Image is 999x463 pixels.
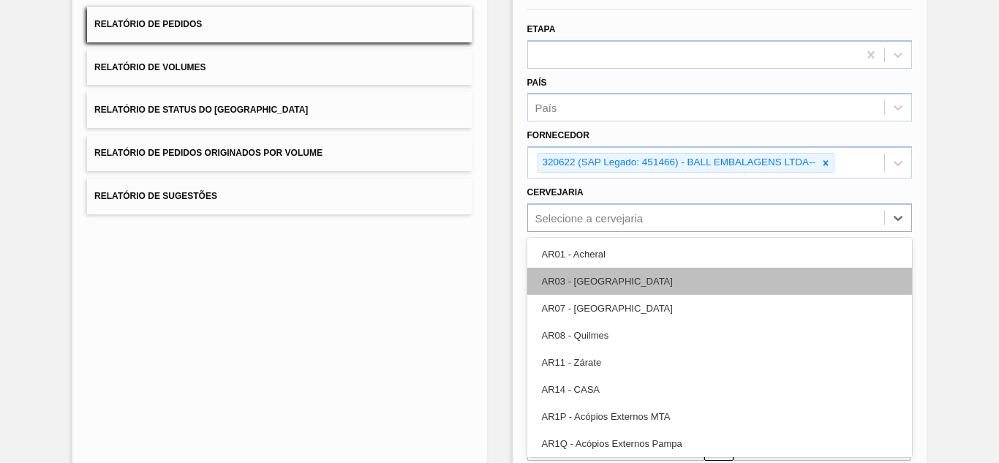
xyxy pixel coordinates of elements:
div: AR11 - Zárate [527,349,912,376]
label: País [527,78,547,88]
div: País [535,102,557,114]
div: AR14 - CASA [527,376,912,403]
div: AR08 - Quilmes [527,322,912,349]
div: Selecione a cervejaria [535,211,644,224]
label: Fornecedor [527,130,589,140]
button: Relatório de Status do [GEOGRAPHIC_DATA] [87,92,472,128]
button: Relatório de Volumes [87,50,472,86]
div: 320622 (SAP Legado: 451466) - BALL EMBALAGENS LTDA-- [538,154,818,172]
div: AR03 - [GEOGRAPHIC_DATA] [527,268,912,295]
button: Relatório de Pedidos Originados por Volume [87,135,472,171]
span: Relatório de Status do [GEOGRAPHIC_DATA] [94,105,308,115]
span: Relatório de Sugestões [94,191,217,201]
div: AR07 - [GEOGRAPHIC_DATA] [527,295,912,322]
label: Cervejaria [527,187,584,197]
label: Etapa [527,24,556,34]
span: Relatório de Pedidos Originados por Volume [94,148,323,158]
span: Relatório de Pedidos [94,19,202,29]
span: Relatório de Volumes [94,62,206,72]
div: AR1P - Acópios Externos MTA [527,403,912,430]
div: AR1Q - Acópios Externos Pampa [527,430,912,457]
button: Relatório de Sugestões [87,178,472,214]
button: Relatório de Pedidos [87,7,472,42]
div: AR01 - Acheral [527,241,912,268]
